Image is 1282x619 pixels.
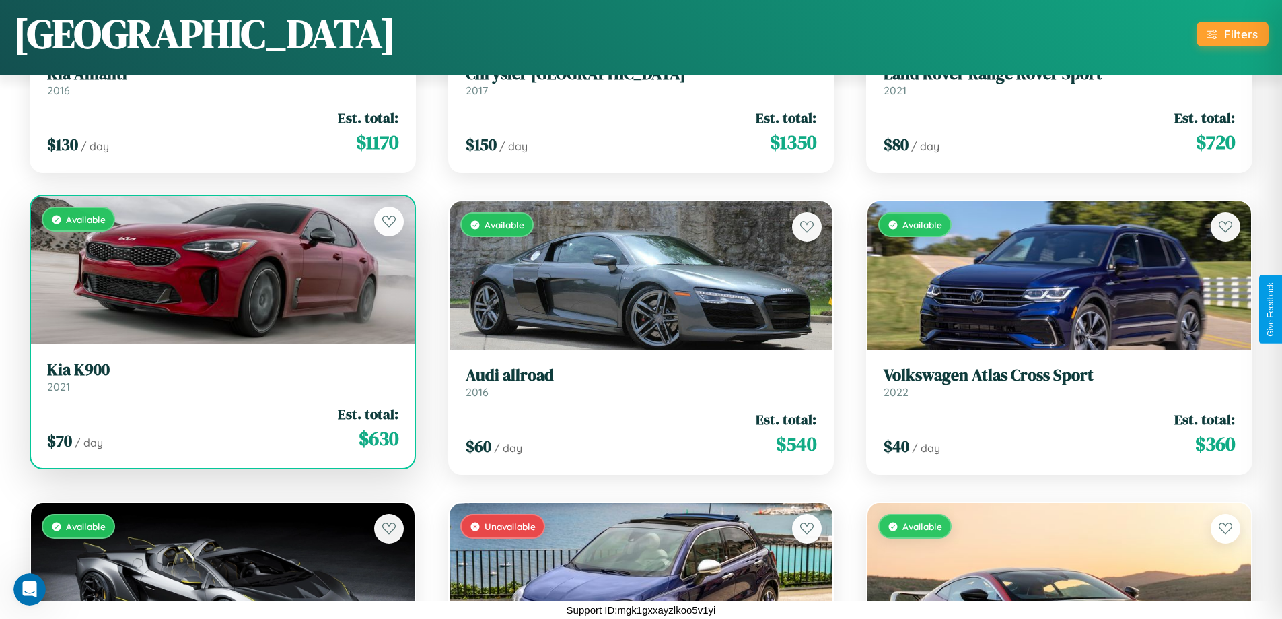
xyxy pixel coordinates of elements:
[902,521,942,532] span: Available
[756,108,816,127] span: Est. total:
[47,380,70,393] span: 2021
[884,84,906,97] span: 2021
[1224,27,1258,41] div: Filters
[567,601,716,619] p: Support ID: mgk1gxxayzlkoo5v1yi
[1195,430,1235,457] span: $ 360
[884,65,1235,98] a: Land Rover Range Rover Sport2021
[338,108,398,127] span: Est. total:
[884,133,909,156] span: $ 80
[466,65,817,84] h3: Chrysler [GEOGRAPHIC_DATA]
[884,65,1235,84] h3: Land Rover Range Rover Sport
[884,366,1235,399] a: Volkswagen Atlas Cross Sport2022
[884,385,909,399] span: 2022
[1174,410,1235,429] span: Est. total:
[499,139,528,153] span: / day
[1196,129,1235,156] span: $ 720
[485,219,524,230] span: Available
[911,139,939,153] span: / day
[1174,108,1235,127] span: Est. total:
[81,139,109,153] span: / day
[13,6,396,61] h1: [GEOGRAPHIC_DATA]
[47,360,398,393] a: Kia K9002021
[359,425,398,452] span: $ 630
[466,366,817,399] a: Audi allroad2016
[1197,22,1269,46] button: Filters
[756,410,816,429] span: Est. total:
[47,133,78,156] span: $ 130
[47,430,72,452] span: $ 70
[485,521,536,532] span: Unavailable
[902,219,942,230] span: Available
[912,441,940,455] span: / day
[466,65,817,98] a: Chrysler [GEOGRAPHIC_DATA]2017
[884,435,909,457] span: $ 40
[466,133,497,156] span: $ 150
[466,435,491,457] span: $ 60
[770,129,816,156] span: $ 1350
[13,573,46,606] iframe: Intercom live chat
[66,521,106,532] span: Available
[338,404,398,424] span: Est. total:
[1266,282,1275,337] div: Give Feedback
[466,385,489,399] span: 2016
[466,366,817,385] h3: Audi allroad
[466,84,488,97] span: 2017
[356,129,398,156] span: $ 1170
[47,360,398,380] h3: Kia K900
[494,441,522,455] span: / day
[884,366,1235,385] h3: Volkswagen Atlas Cross Sport
[66,214,106,225] span: Available
[75,436,103,449] span: / day
[47,65,398,98] a: Kia Amanti2016
[776,430,816,457] span: $ 540
[47,84,70,97] span: 2016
